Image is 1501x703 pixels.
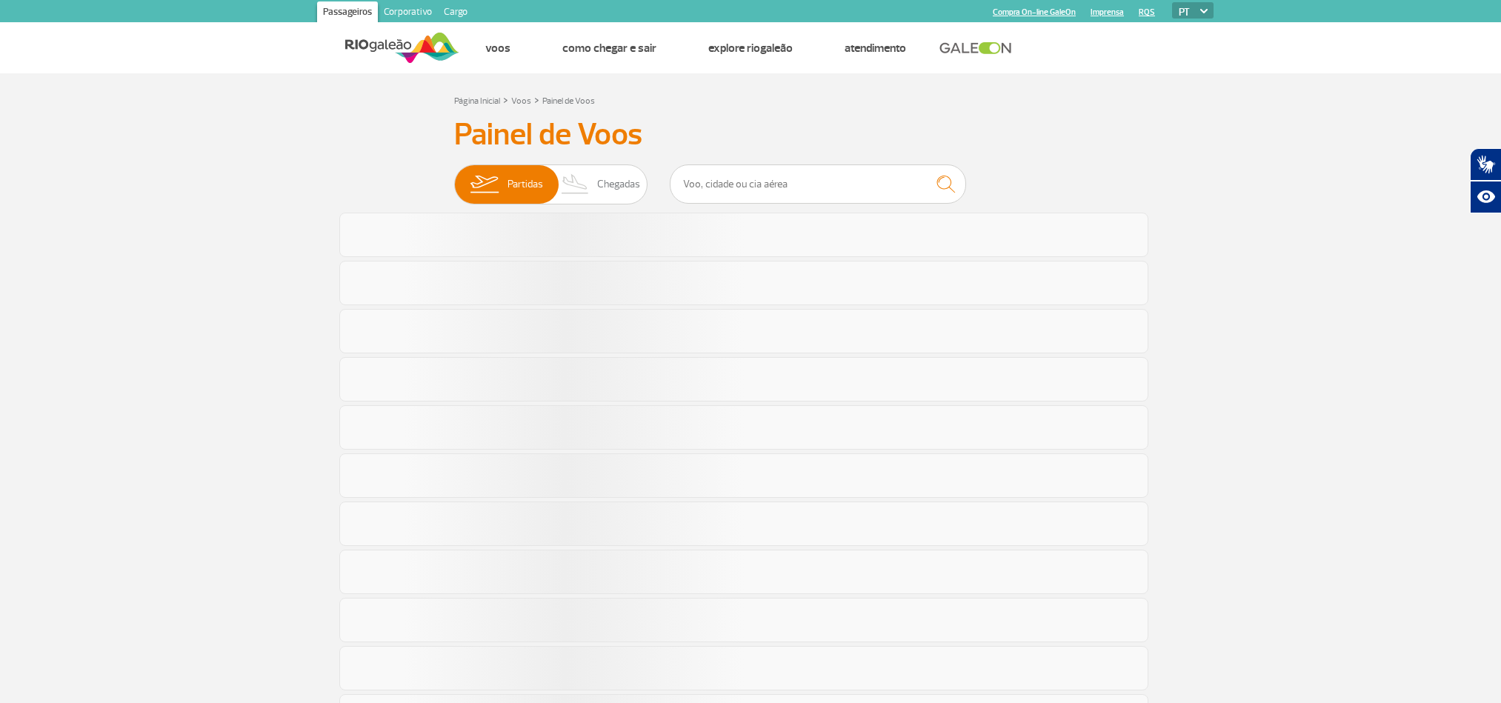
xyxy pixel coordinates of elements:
img: slider-embarque [461,165,507,204]
a: Cargo [438,1,473,25]
input: Voo, cidade ou cia aérea [670,164,966,204]
a: Voos [485,41,510,56]
a: Imprensa [1091,7,1124,17]
button: Abrir tradutor de língua de sinais. [1470,148,1501,181]
div: Plugin de acessibilidade da Hand Talk. [1470,148,1501,213]
a: Corporativo [378,1,438,25]
a: Voos [511,96,531,107]
img: slider-desembarque [553,165,597,204]
a: Atendimento [845,41,906,56]
span: Partidas [507,165,543,204]
button: Abrir recursos assistivos. [1470,181,1501,213]
h3: Painel de Voos [454,116,1047,153]
span: Chegadas [597,165,640,204]
a: Como chegar e sair [562,41,656,56]
a: > [503,91,508,108]
a: > [534,91,539,108]
a: Compra On-line GaleOn [993,7,1076,17]
a: Painel de Voos [542,96,595,107]
a: Passageiros [317,1,378,25]
a: RQS [1139,7,1155,17]
a: Explore RIOgaleão [708,41,793,56]
a: Página Inicial [454,96,500,107]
